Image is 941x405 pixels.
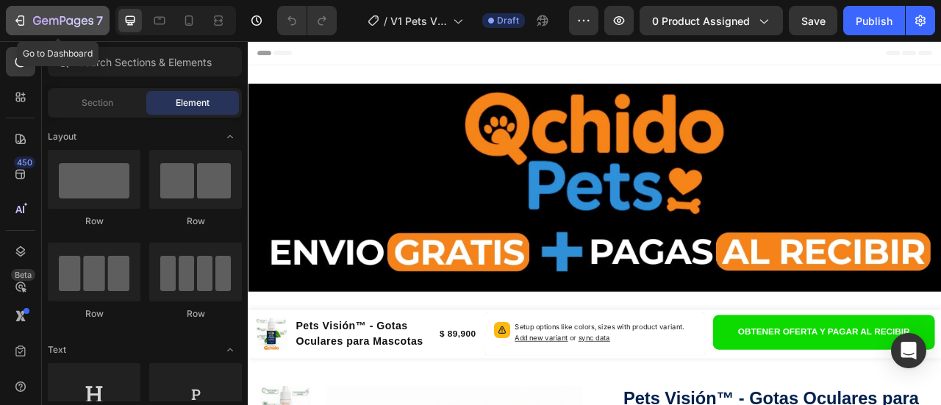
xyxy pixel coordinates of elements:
[843,6,905,35] button: Publish
[48,343,66,356] span: Text
[339,372,407,383] span: Add new variant
[48,307,140,320] div: Row
[384,13,387,29] span: /
[339,357,570,385] p: Setup options like colors, sizes with product variant.
[277,6,337,35] div: Undo/Redo
[248,41,941,405] iframe: Design area
[59,351,233,394] h1: Pets Visión™ - Gotas Oculares para Mascotas
[891,333,926,368] div: Open Intercom Messenger
[420,372,460,383] span: sync data
[591,348,873,393] button: <p><span style="font-size:15px;">OBTENER OFERTA Y PAGAR AL RECIBIR</span></p>
[623,363,842,376] span: OBTENER OFERTA Y PAGAR AL RECIBIR
[801,15,826,27] span: Save
[149,307,242,320] div: Row
[14,157,35,168] div: 450
[390,13,447,29] span: V1 Pets Vision (RESPALDO)
[6,6,110,35] button: 7
[11,269,35,281] div: Beta
[407,372,460,383] span: or
[48,47,242,76] input: Search Sections & Elements
[856,13,892,29] div: Publish
[82,96,113,110] span: Section
[96,12,103,29] p: 7
[497,14,519,27] span: Draft
[176,96,210,110] span: Element
[789,6,837,35] button: Save
[640,6,783,35] button: 0 product assigned
[218,338,242,362] span: Toggle open
[652,13,750,29] span: 0 product assigned
[149,215,242,228] div: Row
[48,130,76,143] span: Layout
[218,125,242,148] span: Toggle open
[242,363,291,383] div: $ 89,900
[48,215,140,228] div: Row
